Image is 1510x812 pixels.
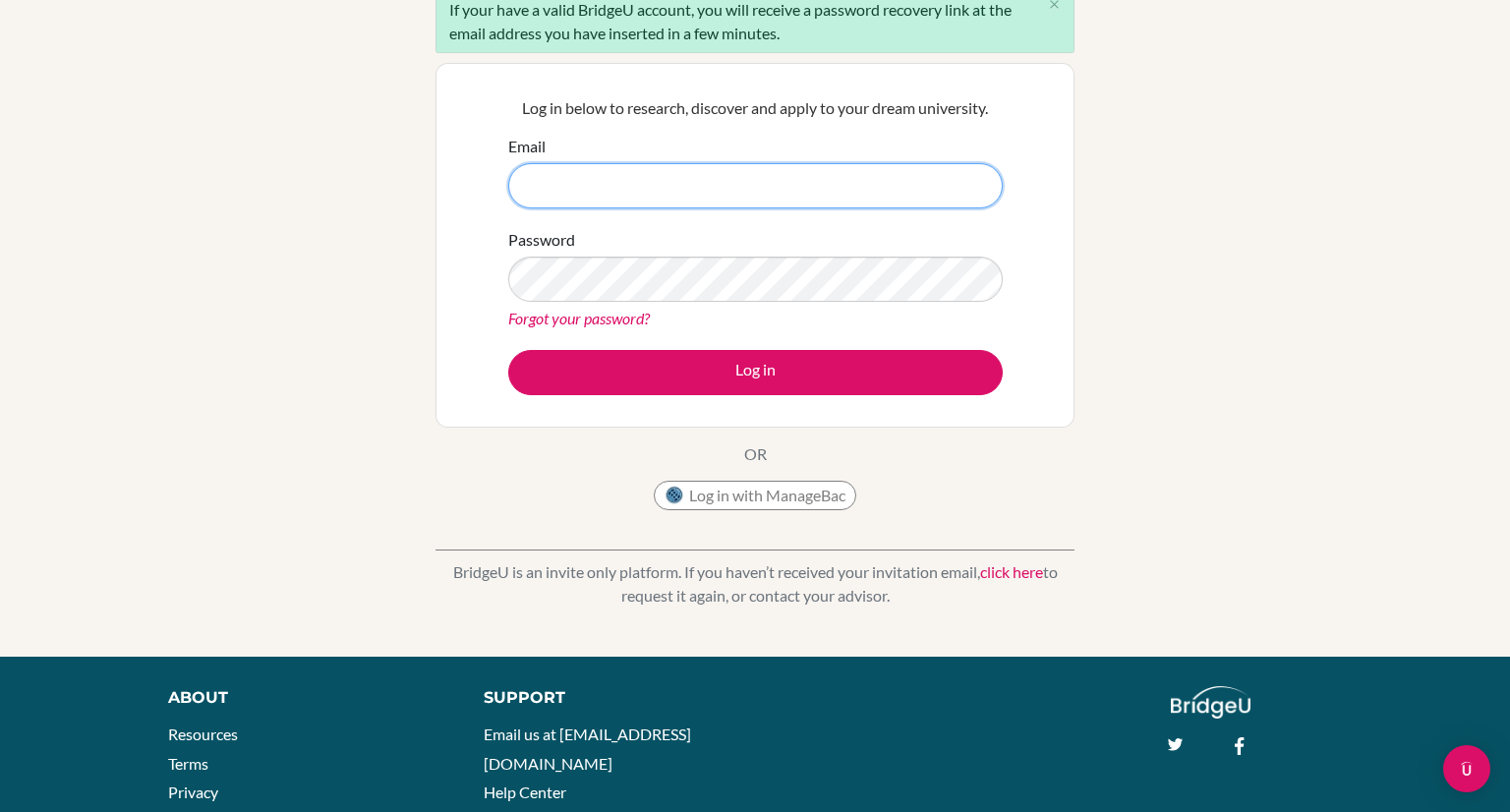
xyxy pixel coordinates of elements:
button: Log in [508,350,1003,395]
a: Resources [168,725,238,743]
label: Password [508,228,575,252]
a: Help Center [484,783,566,801]
a: click here [980,562,1043,581]
label: Email [508,135,546,158]
img: logo_white@2x-f4f0deed5e89b7ecb1c2cc34c3e3d731f90f0f143d5ea2071677605dd97b5244.png [1171,686,1250,719]
div: Open Intercom Messenger [1443,745,1490,792]
a: Terms [168,754,208,773]
a: Privacy [168,783,218,801]
div: About [168,686,439,710]
button: Log in with ManageBac [654,481,856,510]
p: Log in below to research, discover and apply to your dream university. [508,96,1003,120]
p: OR [744,442,767,466]
a: Email us at [EMAIL_ADDRESS][DOMAIN_NAME] [484,725,691,773]
div: Support [484,686,734,710]
a: Forgot your password? [508,309,650,327]
p: BridgeU is an invite only platform. If you haven’t received your invitation email, to request it ... [436,560,1074,608]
